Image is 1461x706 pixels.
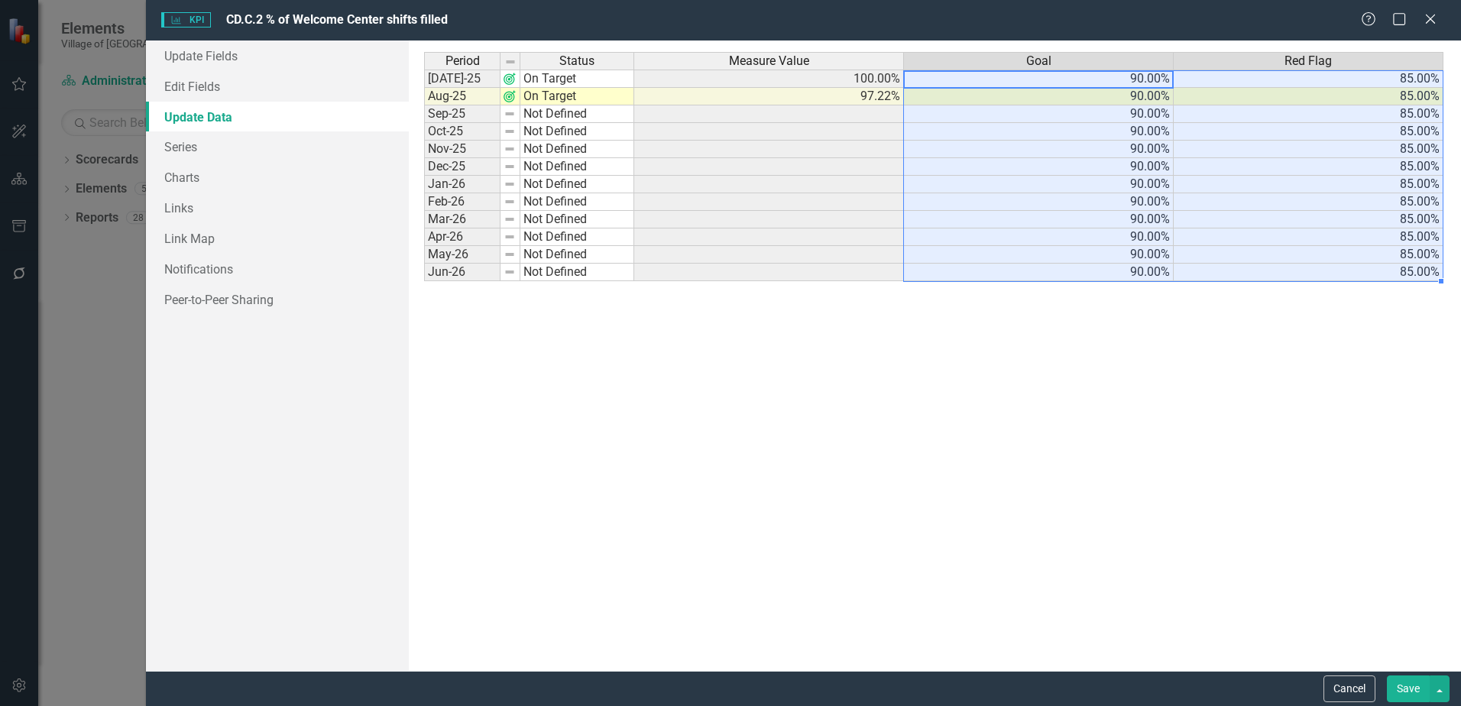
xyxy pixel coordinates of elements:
img: 8DAGhfEEPCf229AAAAAElFTkSuQmCC [504,231,516,243]
a: Charts [146,162,409,193]
td: Oct-25 [424,123,500,141]
td: 90.00% [904,246,1174,264]
td: Not Defined [520,105,634,123]
td: 90.00% [904,264,1174,281]
td: On Target [520,70,634,88]
td: Apr-26 [424,228,500,246]
a: Edit Fields [146,71,409,102]
td: May-26 [424,246,500,264]
td: 90.00% [904,211,1174,228]
td: 85.00% [1174,88,1443,105]
img: 8DAGhfEEPCf229AAAAAElFTkSuQmCC [504,213,516,225]
span: KPI [161,12,210,28]
img: 8DAGhfEEPCf229AAAAAElFTkSuQmCC [504,266,516,278]
td: Not Defined [520,141,634,158]
td: 85.00% [1174,158,1443,176]
td: Aug-25 [424,88,500,105]
img: 8DAGhfEEPCf229AAAAAElFTkSuQmCC [504,108,516,120]
td: 85.00% [1174,105,1443,123]
td: [DATE]-25 [424,70,500,88]
img: 8DAGhfEEPCf229AAAAAElFTkSuQmCC [504,125,516,138]
td: Jun-26 [424,264,500,281]
span: Period [445,54,480,68]
td: Dec-25 [424,158,500,176]
td: 85.00% [1174,246,1443,264]
td: 90.00% [904,158,1174,176]
td: Not Defined [520,246,634,264]
td: Sep-25 [424,105,500,123]
td: 90.00% [904,105,1174,123]
td: Not Defined [520,158,634,176]
td: 90.00% [904,88,1174,105]
td: 85.00% [1174,264,1443,281]
img: 8DAGhfEEPCf229AAAAAElFTkSuQmCC [504,143,516,155]
a: Update Data [146,102,409,132]
a: Links [146,193,409,223]
td: 85.00% [1174,193,1443,211]
span: CD.C.2 % of Welcome Center shifts filled [226,12,448,27]
td: 85.00% [1174,70,1443,88]
a: Link Map [146,223,409,254]
td: Not Defined [520,228,634,246]
td: 90.00% [904,193,1174,211]
td: Mar-26 [424,211,500,228]
td: On Target [520,88,634,105]
img: 8DAGhfEEPCf229AAAAAElFTkSuQmCC [504,248,516,261]
span: Measure Value [729,54,809,68]
button: Save [1387,675,1430,702]
img: 8DAGhfEEPCf229AAAAAElFTkSuQmCC [504,160,516,173]
td: 90.00% [904,70,1174,88]
td: 90.00% [904,123,1174,141]
td: Nov-25 [424,141,500,158]
td: 85.00% [1174,176,1443,193]
img: A3ZSpzDUQmL+AAAAAElFTkSuQmCC [504,73,516,85]
td: 85.00% [1174,211,1443,228]
img: 8DAGhfEEPCf229AAAAAElFTkSuQmCC [504,56,517,68]
td: Not Defined [520,123,634,141]
td: 85.00% [1174,123,1443,141]
td: 90.00% [904,141,1174,158]
img: A3ZSpzDUQmL+AAAAAElFTkSuQmCC [504,90,516,102]
button: Cancel [1323,675,1375,702]
td: 90.00% [904,228,1174,246]
td: Not Defined [520,176,634,193]
td: 85.00% [1174,141,1443,158]
td: 100.00% [634,70,904,88]
td: Not Defined [520,211,634,228]
td: Jan-26 [424,176,500,193]
img: 8DAGhfEEPCf229AAAAAElFTkSuQmCC [504,196,516,208]
a: Notifications [146,254,409,284]
td: Not Defined [520,193,634,211]
td: Not Defined [520,264,634,281]
a: Update Fields [146,40,409,71]
td: 90.00% [904,176,1174,193]
span: Red Flag [1284,54,1332,68]
a: Series [146,131,409,162]
a: Peer-to-Peer Sharing [146,284,409,315]
td: 97.22% [634,88,904,105]
td: 85.00% [1174,228,1443,246]
td: Feb-26 [424,193,500,211]
img: 8DAGhfEEPCf229AAAAAElFTkSuQmCC [504,178,516,190]
span: Goal [1026,54,1051,68]
span: Status [559,54,594,68]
